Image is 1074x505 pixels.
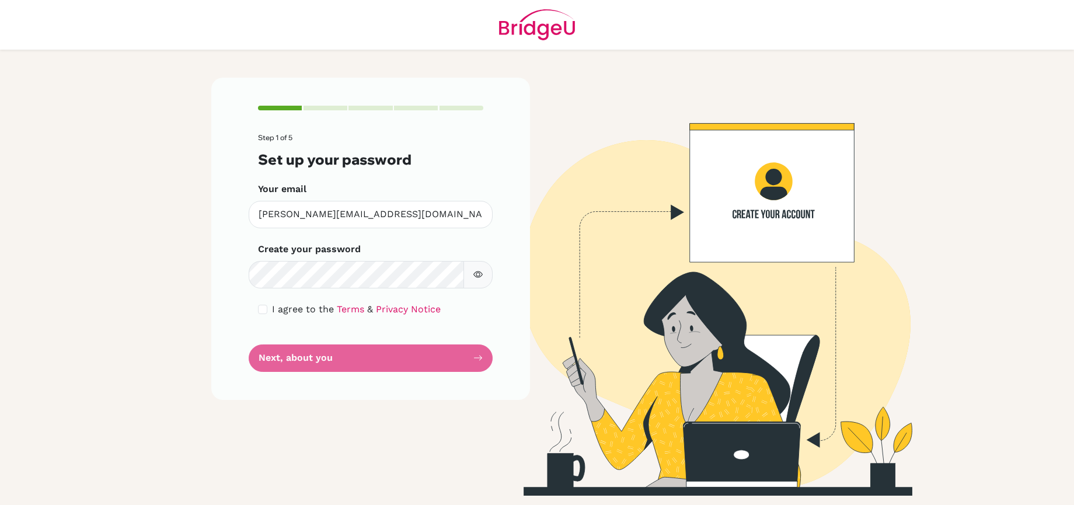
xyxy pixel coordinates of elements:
[258,151,483,168] h3: Set up your password
[258,182,306,196] label: Your email
[258,242,361,256] label: Create your password
[249,201,493,228] input: Insert your email*
[272,304,334,315] span: I agree to the
[376,304,441,315] a: Privacy Notice
[371,78,1036,496] img: Create your account
[337,304,364,315] a: Terms
[367,304,373,315] span: &
[258,133,292,142] span: Step 1 of 5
